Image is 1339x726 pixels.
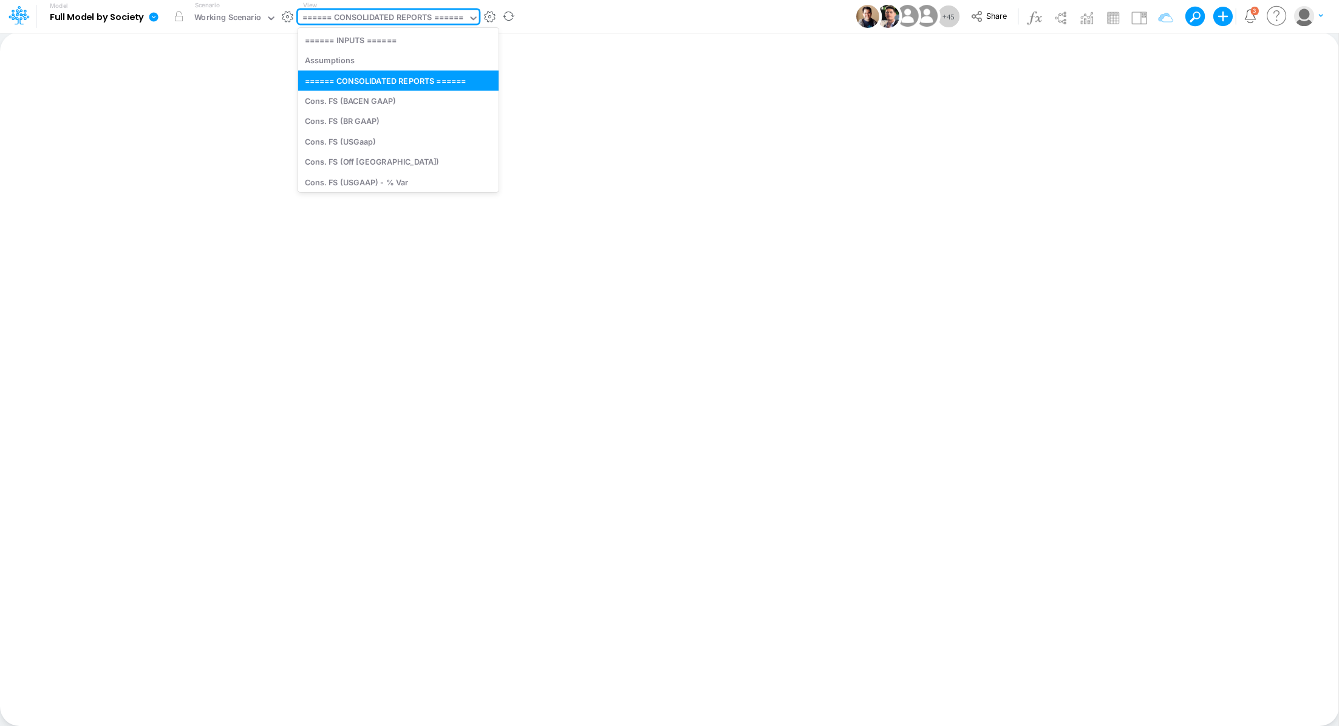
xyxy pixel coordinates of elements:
a: Notifications [1243,9,1257,23]
div: ====== CONSOLIDATED REPORTS ====== [302,12,464,26]
label: Scenario [195,1,220,10]
div: Assumptions [298,50,499,70]
label: View [303,1,317,10]
div: Cons. FS (Off [GEOGRAPHIC_DATA]) [298,152,499,172]
img: User Image Icon [876,5,899,28]
div: ====== INPUTS ====== [298,30,499,50]
div: Working Scenario [194,12,262,26]
img: User Image Icon [856,5,879,28]
div: Cons. FS (USGAAP) - % Var [298,172,499,192]
label: Model [50,2,68,10]
div: Cons. FS (BR GAAP) [298,111,499,131]
div: Cons. FS (USGaap) [298,131,499,151]
span: + 45 [942,13,955,21]
img: User Image Icon [894,2,921,30]
div: 3 unread items [1253,8,1256,13]
div: ====== CONSOLIDATED REPORTS ====== [298,70,499,91]
span: Share [986,11,1007,20]
img: User Image Icon [913,2,940,30]
div: Cons. FS (BACEN GAAP) [298,91,499,111]
b: Full Model by Society [50,12,144,23]
button: Share [965,7,1015,26]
